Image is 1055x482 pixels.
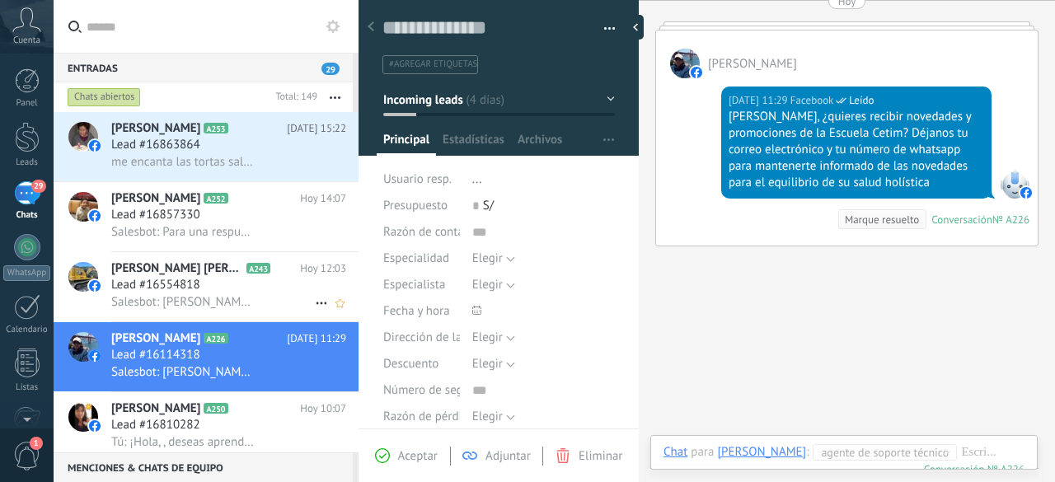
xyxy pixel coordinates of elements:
[111,347,200,363] span: Lead #16114318
[111,120,200,137] span: [PERSON_NAME]
[389,58,477,70] span: #agregar etiquetas
[472,325,515,351] button: Elegir
[472,250,503,266] span: Elegir
[3,382,51,393] div: Listas
[472,171,482,187] span: ...
[485,448,531,464] span: Adjuntar
[246,263,270,274] span: A243
[111,294,256,310] span: Salesbot: [PERSON_NAME], ¿quieres recibir novedades y promociones de la Escuela Cetim? Déjanos tu...
[3,265,50,281] div: WhatsApp
[31,180,45,193] span: 29
[729,109,984,191] div: [PERSON_NAME], ¿quieres recibir novedades y promociones de la Escuela Cetim? Déjanos tu correo el...
[472,351,515,377] button: Elegir
[383,226,481,238] span: Razón de contacto
[518,132,562,156] span: Archivos
[300,400,346,417] span: Hoy 10:07
[54,322,359,391] a: avataricon[PERSON_NAME]A226[DATE] 11:29Lead #16114318Salesbot: [PERSON_NAME], ¿quieres recibir no...
[204,123,227,133] span: A253
[483,198,494,213] span: S/
[54,112,359,181] a: avataricon[PERSON_NAME]A253[DATE] 15:22Lead #16863864me encanta las tortas saludables
[383,171,452,187] span: Usuario resp.
[111,260,243,277] span: [PERSON_NAME] [PERSON_NAME]
[398,448,438,464] span: Aceptar
[383,384,481,396] span: Número de seguro
[68,87,141,107] div: Chats abiertos
[472,277,503,292] span: Elegir
[383,410,475,423] span: Razón de pérdida
[383,404,460,430] div: Razón de pérdida
[3,325,51,335] div: Calendario
[54,182,359,251] a: avataricon[PERSON_NAME]A252Hoy 14:07Lead #16857330Salesbot: Para una respuesta más rápida y direc...
[383,358,438,370] span: Descuento
[383,351,460,377] div: Descuento
[790,92,834,109] span: Facebook
[849,92,874,109] span: Leído
[3,210,51,221] div: Chats
[383,272,460,298] div: Especialista
[54,452,353,482] div: Menciones & Chats de equipo
[111,224,256,240] span: Salesbot: Para una respuesta más rápida y directa del Curso de Biomagnetismo u otros temas, escrí...
[383,132,429,156] span: Principal
[383,278,445,291] span: Especialista
[111,364,256,380] span: Salesbot: [PERSON_NAME], ¿quieres recibir novedades y promociones de la Escuela Cetim? Déjanos tu...
[3,98,51,109] div: Panel
[670,49,700,78] span: Francisco Tomas Delmazo Carrasco
[383,325,460,351] div: Dirección de la clínica
[1020,187,1032,199] img: facebook-sm.svg
[383,305,450,317] span: Fecha y hora
[89,280,101,292] img: icon
[383,166,460,193] div: Usuario resp.
[992,213,1029,227] div: № A226
[204,193,227,204] span: A252
[111,277,200,293] span: Lead #16554818
[89,420,101,432] img: icon
[287,330,346,347] span: [DATE] 11:29
[111,207,200,223] span: Lead #16857330
[111,154,256,170] span: me encanta las tortas saludables
[821,444,940,461] span: Agente de soporte técnico
[1000,169,1029,199] span: Facebook
[111,190,200,207] span: [PERSON_NAME]
[111,137,200,153] span: Lead #16863864
[472,356,503,372] span: Elegir
[111,400,200,417] span: [PERSON_NAME]
[111,434,256,450] span: Tú: ¡Hola, , deseas aprender Terapia con [PERSON_NAME]?
[89,350,101,362] img: icon
[383,252,449,264] span: Especialidad
[54,53,353,82] div: Entradas
[579,448,622,464] span: Eliminar
[30,437,43,450] span: 1
[691,444,714,461] span: para
[729,92,790,109] div: [DATE] 11:29
[54,392,359,461] a: avataricon[PERSON_NAME]A250Hoy 10:07Lead #16810282Tú: ¡Hola, , deseas aprender Terapia con [PERSO...
[383,193,460,219] div: Presupuesto
[472,272,515,298] button: Elegir
[691,67,702,78] img: facebook-sm.svg
[300,260,346,277] span: Hoy 12:03
[383,377,460,404] div: Número de seguro
[111,417,200,433] span: Lead #16810282
[806,444,809,461] span: :
[300,190,346,207] span: Hoy 14:07
[383,246,460,272] div: Especialidad
[845,212,919,227] div: Marque resuelto
[383,198,448,213] span: Presupuesto
[287,120,346,137] span: [DATE] 15:22
[3,157,51,168] div: Leads
[383,298,460,325] div: Fecha y hora
[269,89,317,105] div: Total: 149
[111,330,200,347] span: [PERSON_NAME]
[321,63,340,75] span: 29
[204,403,227,414] span: A250
[383,331,499,344] span: Dirección de la clínica
[813,444,957,461] button: Agente de soporte técnico
[708,56,797,72] span: Francisco Tomas Delmazo Carrasco
[443,132,504,156] span: Estadísticas
[931,213,992,227] div: Conversación
[472,246,515,272] button: Elegir
[472,409,503,424] span: Elegir
[472,404,515,430] button: Elegir
[924,462,1025,476] div: 226
[717,444,806,459] div: Francisco Tomas Delmazo Carrasco
[89,210,101,222] img: icon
